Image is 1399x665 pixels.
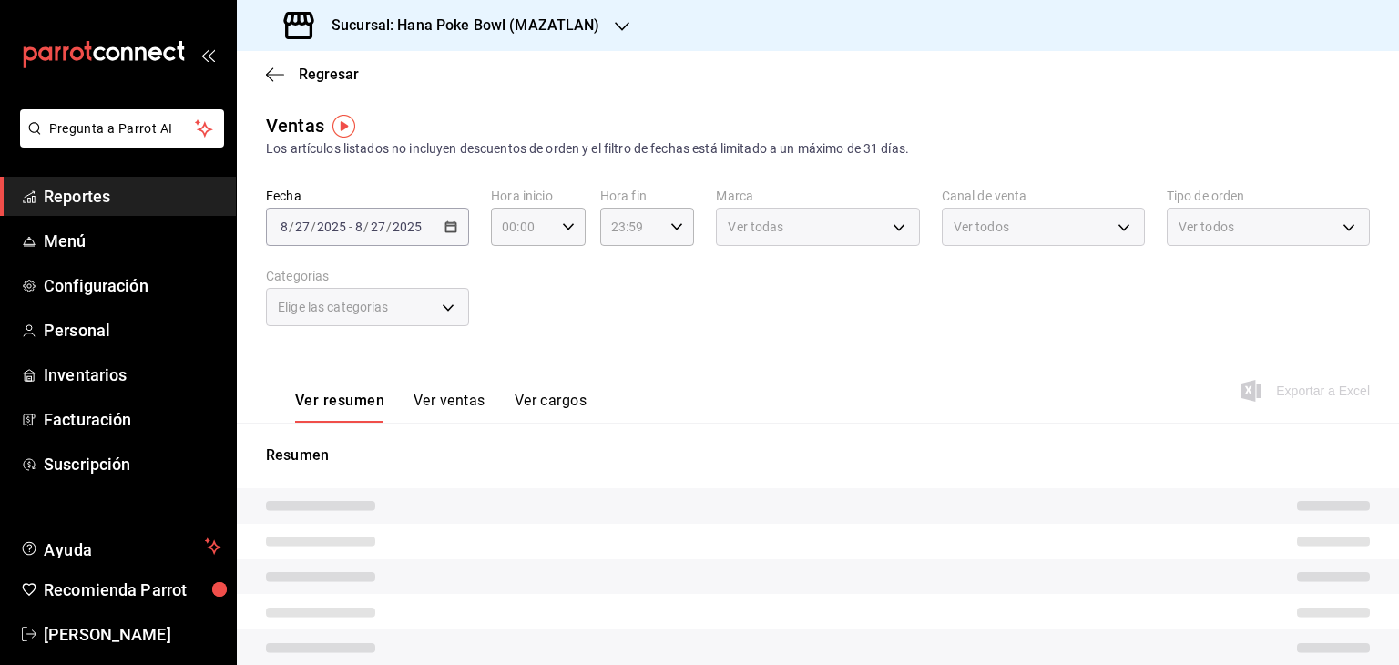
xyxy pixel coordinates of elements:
[44,273,221,298] span: Configuración
[295,392,384,423] button: Ver resumen
[600,189,695,202] label: Hora fin
[491,189,586,202] label: Hora inicio
[266,66,359,83] button: Regresar
[363,220,369,234] span: /
[266,112,324,139] div: Ventas
[370,220,386,234] input: --
[13,132,224,151] a: Pregunta a Parrot AI
[414,392,485,423] button: Ver ventas
[386,220,392,234] span: /
[266,139,1370,159] div: Los artículos listados no incluyen descuentos de orden y el filtro de fechas está limitado a un m...
[716,189,919,202] label: Marca
[942,189,1145,202] label: Canal de venta
[266,270,469,282] label: Categorías
[316,220,347,234] input: ----
[44,452,221,476] span: Suscripción
[44,536,198,558] span: Ayuda
[299,66,359,83] span: Regresar
[44,363,221,387] span: Inventarios
[1167,189,1370,202] label: Tipo de orden
[294,220,311,234] input: --
[44,578,221,602] span: Recomienda Parrot
[515,392,587,423] button: Ver cargos
[44,622,221,647] span: [PERSON_NAME]
[954,218,1009,236] span: Ver todos
[44,407,221,432] span: Facturación
[1179,218,1234,236] span: Ver todos
[332,115,355,138] img: Tooltip marker
[49,119,196,138] span: Pregunta a Parrot AI
[392,220,423,234] input: ----
[728,218,783,236] span: Ver todas
[278,298,389,316] span: Elige las categorías
[311,220,316,234] span: /
[44,318,221,343] span: Personal
[266,189,469,202] label: Fecha
[295,392,587,423] div: navigation tabs
[20,109,224,148] button: Pregunta a Parrot AI
[44,229,221,253] span: Menú
[349,220,352,234] span: -
[317,15,600,36] h3: Sucursal: Hana Poke Bowl (MAZATLAN)
[354,220,363,234] input: --
[289,220,294,234] span: /
[280,220,289,234] input: --
[200,47,215,62] button: open_drawer_menu
[266,445,1370,466] p: Resumen
[44,184,221,209] span: Reportes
